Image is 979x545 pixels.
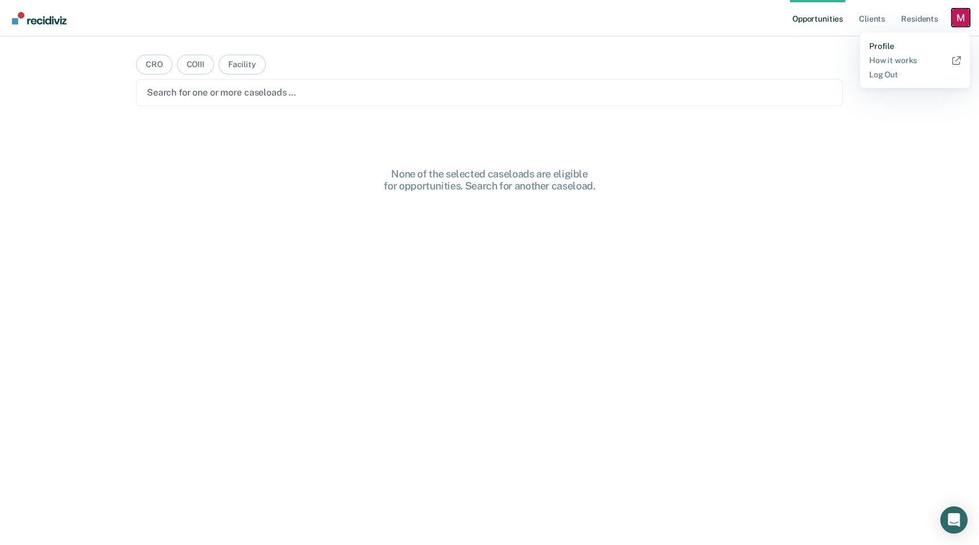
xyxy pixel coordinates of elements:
[12,12,67,24] img: Recidiviz
[307,168,672,192] div: None of the selected caseloads are eligible for opportunities. Search for another caseload.
[869,42,961,51] a: Profile
[219,55,266,75] button: Facility
[869,70,961,80] a: Log Out
[136,55,172,75] button: CRO
[940,506,968,534] div: Open Intercom Messenger
[952,9,970,27] button: Profile dropdown button
[869,56,961,65] a: How it works
[177,55,214,75] button: COIII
